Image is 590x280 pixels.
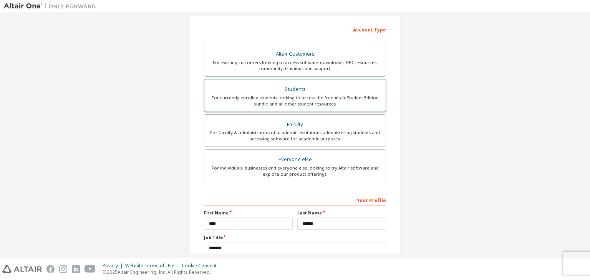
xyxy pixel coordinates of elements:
[4,2,100,10] img: Altair One
[209,59,381,72] div: For existing customers looking to access software downloads, HPC resources, community, trainings ...
[209,84,381,95] div: Students
[2,265,42,273] img: altair_logo.svg
[59,265,67,273] img: instagram.svg
[72,265,80,273] img: linkedin.svg
[209,119,381,130] div: Faculty
[204,234,386,240] label: Job Title
[204,210,293,216] label: First Name
[103,269,221,275] p: © 2025 Altair Engineering, Inc. All Rights Reserved.
[209,95,381,107] div: For currently enrolled students looking to access the free Altair Student Edition bundle and all ...
[297,210,386,216] label: Last Name
[209,130,381,142] div: For faculty & administrators of academic institutions administering students and accessing softwa...
[204,23,386,35] div: Account Type
[204,194,386,206] div: Your Profile
[182,263,221,269] div: Cookie Consent
[103,263,125,269] div: Privacy
[209,165,381,177] div: For individuals, businesses and everyone else looking to try Altair software and explore our prod...
[209,154,381,165] div: Everyone else
[46,265,55,273] img: facebook.svg
[209,49,381,59] div: Altair Customers
[85,265,96,273] img: youtube.svg
[125,263,182,269] div: Website Terms of Use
